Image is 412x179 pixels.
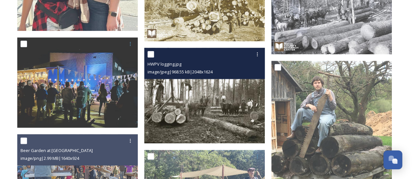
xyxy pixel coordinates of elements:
span: image/jpeg | 968.55 kB | 2048 x 1624 [148,69,213,75]
img: Pub crawl - Ludington Bay Brewing [17,37,138,128]
span: Beer Garden at [GEOGRAPHIC_DATA] [21,147,93,153]
span: HWPV logging.jpg [148,61,181,67]
span: image/png | 2.99 MB | 1640 x 924 [21,155,79,161]
img: HWPV logging.jpg [144,48,265,143]
button: Open Chat [383,150,402,169]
